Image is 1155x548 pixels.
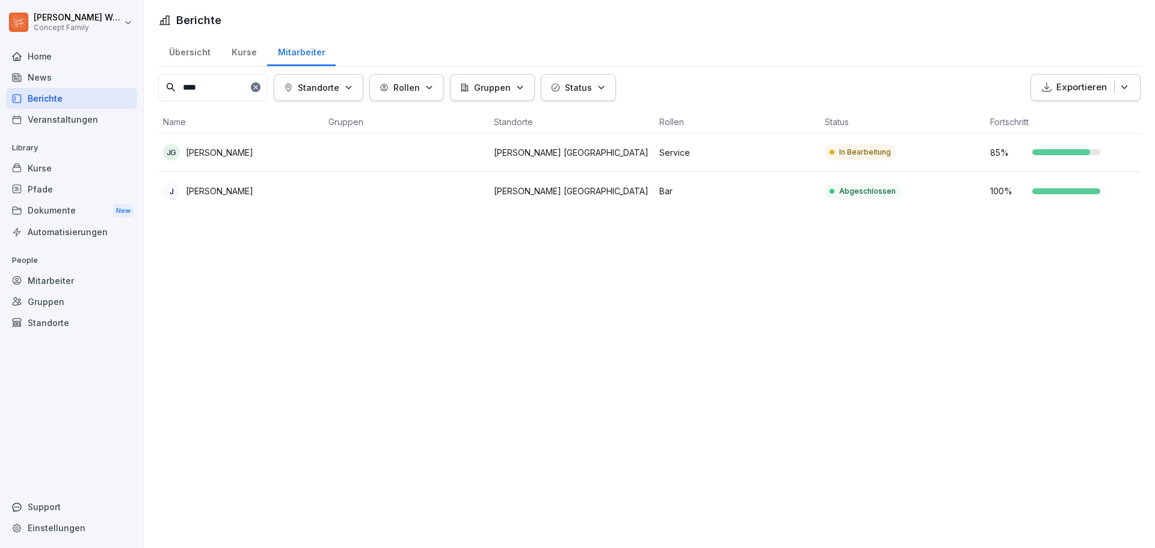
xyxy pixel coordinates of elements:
div: New [113,204,134,218]
p: Abgeschlossen [839,186,896,197]
p: Rollen [393,81,420,94]
th: Gruppen [324,111,489,134]
a: Einstellungen [6,517,137,538]
th: Fortschritt [985,111,1151,134]
div: JG [163,144,180,161]
a: Kurse [6,158,137,179]
p: 85 % [990,146,1026,159]
button: Gruppen [450,74,535,101]
a: Berichte [6,88,137,109]
a: Kurse [221,35,267,66]
p: Exportieren [1056,81,1107,94]
p: [PERSON_NAME] Weichsel [34,13,122,23]
p: Library [6,138,137,158]
div: Dokumente [6,200,137,222]
p: People [6,251,137,270]
div: Support [6,496,137,517]
div: J [163,183,180,200]
th: Name [158,111,324,134]
p: [PERSON_NAME] [GEOGRAPHIC_DATA] [494,185,650,197]
p: Bar [659,185,815,197]
button: Status [541,74,616,101]
a: Übersicht [158,35,221,66]
a: Mitarbeiter [6,270,137,291]
a: News [6,67,137,88]
p: In Bearbeitung [839,147,891,158]
button: Standorte [274,74,363,101]
a: Gruppen [6,291,137,312]
th: Status [820,111,985,134]
p: [PERSON_NAME] [GEOGRAPHIC_DATA] [494,146,650,159]
a: Automatisierungen [6,221,137,242]
p: Concept Family [34,23,122,32]
p: Service [659,146,815,159]
p: Status [565,81,592,94]
p: Gruppen [474,81,511,94]
a: Standorte [6,312,137,333]
a: Veranstaltungen [6,109,137,130]
a: Mitarbeiter [267,35,336,66]
p: [PERSON_NAME] [186,185,253,197]
a: Home [6,46,137,67]
th: Standorte [489,111,654,134]
p: Standorte [298,81,339,94]
p: [PERSON_NAME] [186,146,253,159]
button: Exportieren [1030,74,1141,101]
button: Rollen [369,74,444,101]
p: 100 % [990,185,1026,197]
th: Rollen [654,111,820,134]
a: Pfade [6,179,137,200]
h1: Berichte [176,12,221,28]
a: DokumenteNew [6,200,137,222]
